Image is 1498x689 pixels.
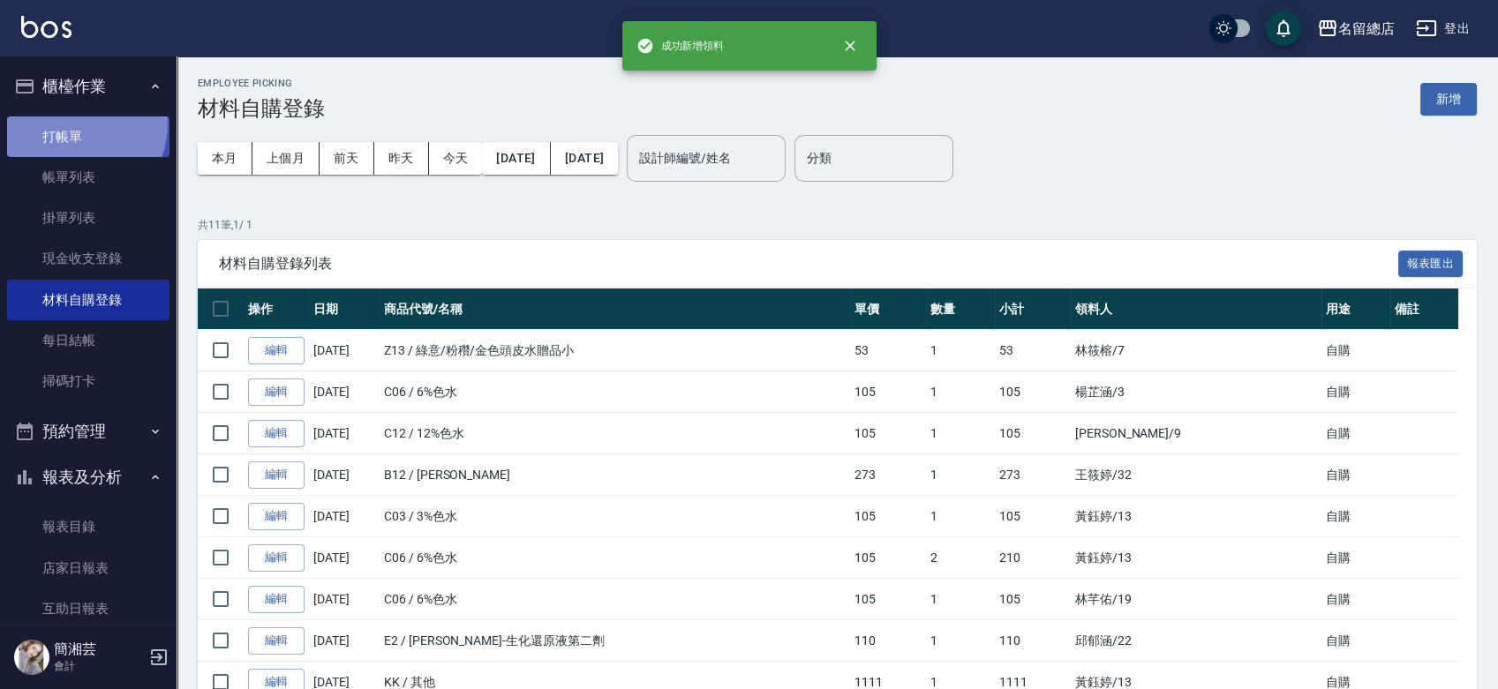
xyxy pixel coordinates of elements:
[54,658,144,674] p: 會計
[1390,288,1459,330] th: 備註
[995,579,1071,620] td: 105
[54,640,144,658] h5: 簡湘芸
[926,496,995,537] td: 1
[380,371,850,413] td: C06 / 6%色水
[995,537,1071,579] td: 210
[309,537,380,579] td: [DATE]
[7,506,169,547] a: 報表目錄
[248,586,305,613] a: 編輯
[248,378,305,406] a: 編輯
[551,142,618,175] button: [DATE]
[831,26,869,65] button: close
[14,640,49,675] img: Person
[219,255,1398,273] span: 材料自購登錄列表
[252,142,320,175] button: 上個月
[995,288,1071,330] th: 小計
[1321,454,1390,496] td: 自購
[1321,413,1390,454] td: 自購
[380,620,850,662] td: E2 / [PERSON_NAME]-生化還原液第二劑
[926,288,995,330] th: 數量
[850,413,926,454] td: 105
[1398,251,1464,278] button: 報表匯出
[850,579,926,620] td: 105
[309,413,380,454] td: [DATE]
[995,330,1071,371] td: 53
[248,627,305,655] a: 編輯
[7,408,169,454] button: 預約管理
[1321,330,1390,371] td: 自購
[1321,371,1390,413] td: 自購
[7,320,169,361] a: 每日結帳
[1420,83,1477,116] button: 新增
[850,620,926,662] td: 110
[7,454,169,500] button: 報表及分析
[248,420,305,447] a: 編輯
[1398,254,1464,271] a: 報表匯出
[374,142,429,175] button: 昨天
[198,96,325,121] h3: 材料自購登錄
[7,116,169,157] a: 打帳單
[850,454,926,496] td: 273
[7,238,169,279] a: 現金收支登錄
[850,537,926,579] td: 105
[926,537,995,579] td: 2
[380,454,850,496] td: B12 / [PERSON_NAME]
[850,288,926,330] th: 單價
[1071,330,1321,371] td: 林筱榕 /7
[995,454,1071,496] td: 273
[636,37,725,55] span: 成功新增領料
[320,142,374,175] button: 前天
[926,371,995,413] td: 1
[995,620,1071,662] td: 110
[309,496,380,537] td: [DATE]
[7,548,169,588] a: 店家日報表
[380,537,850,579] td: C06 / 6%色水
[429,142,483,175] button: 今天
[1321,620,1390,662] td: 自購
[7,157,169,198] a: 帳單列表
[1321,579,1390,620] td: 自購
[926,620,995,662] td: 1
[198,142,252,175] button: 本月
[1071,579,1321,620] td: 林芊佑 /19
[309,330,380,371] td: [DATE]
[7,280,169,320] a: 材料自購登錄
[198,217,1477,233] p: 共 11 筆, 1 / 1
[1071,537,1321,579] td: 黃鈺婷 /13
[380,579,850,620] td: C06 / 6%色水
[7,198,169,238] a: 掛單列表
[309,579,380,620] td: [DATE]
[1071,620,1321,662] td: 邱郁涵 /22
[1420,90,1477,107] a: 新增
[1321,496,1390,537] td: 自購
[926,330,995,371] td: 1
[7,361,169,401] a: 掃碼打卡
[309,620,380,662] td: [DATE]
[850,330,926,371] td: 53
[1321,288,1390,330] th: 用途
[1071,413,1321,454] td: [PERSON_NAME] /9
[1266,11,1301,46] button: save
[1071,496,1321,537] td: 黃鈺婷 /13
[248,337,305,364] a: 編輯
[1071,454,1321,496] td: 王筱婷 /32
[244,288,309,330] th: 操作
[926,454,995,496] td: 1
[995,496,1071,537] td: 105
[309,371,380,413] td: [DATE]
[1071,288,1321,330] th: 領料人
[1321,537,1390,579] td: 自購
[21,16,72,38] img: Logo
[198,78,325,89] h2: Employee Picking
[482,142,550,175] button: [DATE]
[1409,12,1477,45] button: 登出
[850,371,926,413] td: 105
[309,288,380,330] th: 日期
[1338,18,1395,40] div: 名留總店
[995,413,1071,454] td: 105
[926,413,995,454] td: 1
[995,371,1071,413] td: 105
[7,64,169,109] button: 櫃檯作業
[248,544,305,572] a: 編輯
[1071,371,1321,413] td: 楊芷涵 /3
